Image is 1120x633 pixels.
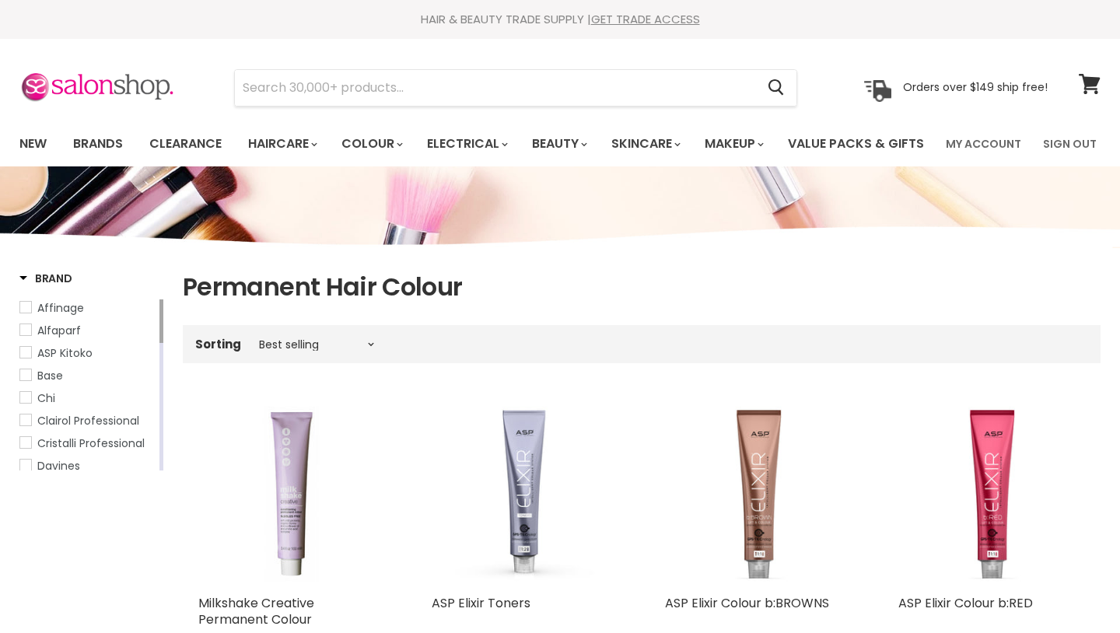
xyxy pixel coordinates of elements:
form: Product [234,69,797,107]
button: Search [755,70,796,106]
a: Affinage [19,299,156,316]
img: ASP Elixir Toners [432,400,618,587]
a: Alfaparf [19,322,156,339]
span: Base [37,368,63,383]
a: Makeup [693,128,773,160]
h3: Brand [19,271,72,286]
span: Chi [37,390,55,406]
a: ASP Elixir Colour b:BROWNS [665,594,829,612]
a: GET TRADE ACCESS [591,11,700,27]
img: ASP Elixir Colour b:RED [898,400,1085,587]
span: Davines [37,458,80,474]
a: My Account [936,128,1031,160]
a: ASP Elixir Colour b:RED [898,594,1033,612]
a: Chi [19,390,156,407]
ul: Main menu [8,121,936,166]
img: ASP Elixir Colour b:BROWNS [665,400,852,587]
span: Affinage [37,300,84,316]
a: Sign Out [1034,128,1106,160]
input: Search [235,70,755,106]
label: Sorting [195,337,241,351]
a: Milkshake Creative Permanent Colour [198,594,314,628]
a: New [8,128,58,160]
a: Electrical [415,128,517,160]
a: Skincare [600,128,690,160]
a: Davines [19,457,156,474]
span: Cristalli Professional [37,435,145,451]
img: Milkshake Creative Permanent Colour [198,400,385,587]
a: Base [19,367,156,384]
a: Beauty [520,128,597,160]
a: Haircare [236,128,327,160]
span: ASP Kitoko [37,345,93,361]
a: Value Packs & Gifts [776,128,936,160]
h1: Permanent Hair Colour [183,271,1101,303]
iframe: Gorgias live chat messenger [1042,560,1104,617]
a: ASP Kitoko [19,344,156,362]
a: Clairol Professional [19,412,156,429]
span: Alfaparf [37,323,81,338]
a: Clearance [138,128,233,160]
span: Clairol Professional [37,413,139,428]
a: Brands [61,128,135,160]
p: Orders over $149 ship free! [903,80,1048,94]
a: Colour [330,128,412,160]
a: ASP Elixir Toners [432,594,530,612]
a: Cristalli Professional [19,435,156,452]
